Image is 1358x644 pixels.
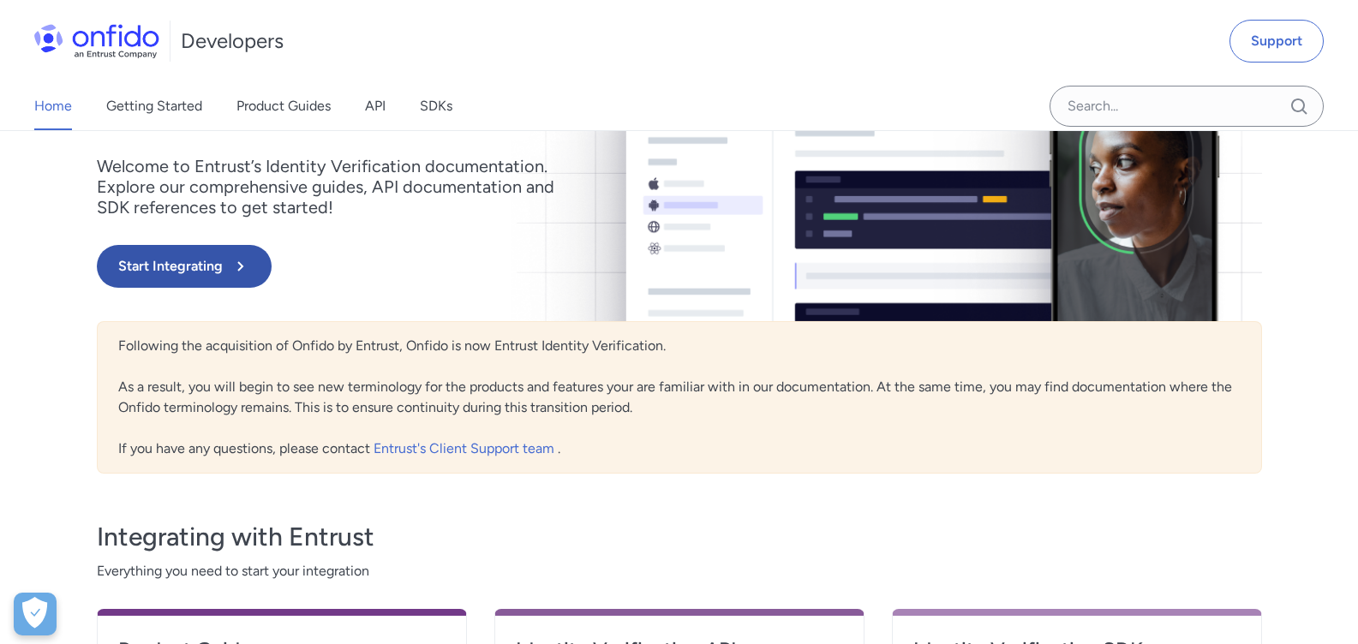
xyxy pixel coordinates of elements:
p: Welcome to Entrust’s Identity Verification documentation. Explore our comprehensive guides, API d... [97,156,577,218]
div: Cookie Preferences [14,593,57,635]
button: Start Integrating [97,245,272,288]
a: SDKs [420,82,452,130]
span: Everything you need to start your integration [97,561,1262,581]
button: Open Preferences [14,593,57,635]
a: Getting Started [106,82,202,130]
a: Product Guides [236,82,331,130]
a: Start Integrating [97,245,912,288]
a: Support [1229,20,1324,63]
img: Onfido Logo [34,24,159,58]
a: Entrust's Client Support team [374,440,558,456]
a: API [365,82,386,130]
div: Following the acquisition of Onfido by Entrust, Onfido is now Entrust Identity Verification. As a... [97,321,1262,474]
h3: Integrating with Entrust [97,520,1262,554]
h1: Developers [181,27,284,55]
a: Home [34,82,72,130]
input: Onfido search input field [1050,86,1324,127]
